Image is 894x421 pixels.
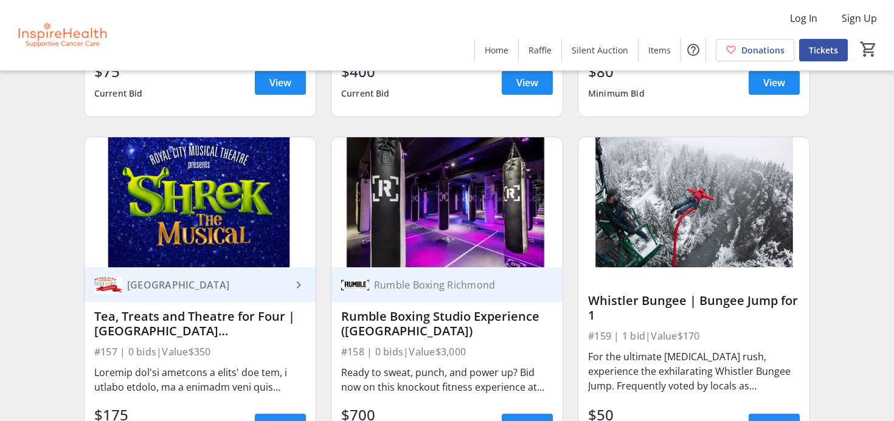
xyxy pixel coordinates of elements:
[341,343,553,360] div: #158 | 0 bids | Value $3,000
[7,5,116,66] img: InspireHealth Supportive Cancer Care's Logo
[858,38,879,60] button: Cart
[485,44,508,56] span: Home
[763,75,785,90] span: View
[648,44,671,56] span: Items
[341,271,369,299] img: Rumble Boxing Richmond
[588,293,800,323] div: Whistler Bungee | Bungee Jump for 1
[94,309,306,338] div: Tea, Treats and Theatre for Four | [GEOGRAPHIC_DATA] ([GEOGRAPHIC_DATA])
[832,9,887,28] button: Sign Up
[94,61,143,83] div: $75
[741,44,785,56] span: Donations
[94,365,306,394] div: Loremip dol'si ametcons a elits' doe tem, i utlabo etdolo, ma a enimadm veni quis nostrud, exer u...
[578,137,809,267] img: Whistler Bungee | Bungee Jump for 1
[475,39,518,61] a: Home
[502,70,553,95] a: View
[85,267,316,302] a: Royal City Musical Theatre[GEOGRAPHIC_DATA]
[341,61,390,83] div: $400
[572,44,628,56] span: Silent Auction
[809,44,838,56] span: Tickets
[681,38,705,62] button: Help
[588,61,645,83] div: $80
[291,278,306,292] mat-icon: keyboard_arrow_right
[94,83,143,104] div: Current Bid
[639,39,681,61] a: Items
[528,44,552,56] span: Raffle
[588,83,645,104] div: Minimum Bid
[341,83,390,104] div: Current Bid
[588,349,800,393] div: For the ultimate [MEDICAL_DATA] rush, experience the exhilarating Whistler Bungee Jump. Frequentl...
[588,327,800,344] div: #159 | 1 bid | Value $170
[516,75,538,90] span: View
[716,39,794,61] a: Donations
[341,365,553,394] div: Ready to sweat, punch, and power up? Bid now on this knockout fitness experience at [GEOGRAPHIC_D...
[341,309,553,338] div: Rumble Boxing Studio Experience ([GEOGRAPHIC_DATA])
[562,39,638,61] a: Silent Auction
[749,70,800,95] a: View
[269,75,291,90] span: View
[790,11,817,26] span: Log In
[331,137,563,267] img: Rumble Boxing Studio Experience (Richmond)
[369,279,538,291] div: Rumble Boxing Richmond
[94,271,122,299] img: Royal City Musical Theatre
[842,11,877,26] span: Sign Up
[799,39,848,61] a: Tickets
[255,70,306,95] a: View
[85,137,316,267] img: Tea, Treats and Theatre for Four | Royal City Musical Theatre (New Westminster)
[519,39,561,61] a: Raffle
[122,279,291,291] div: [GEOGRAPHIC_DATA]
[94,343,306,360] div: #157 | 0 bids | Value $350
[780,9,827,28] button: Log In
